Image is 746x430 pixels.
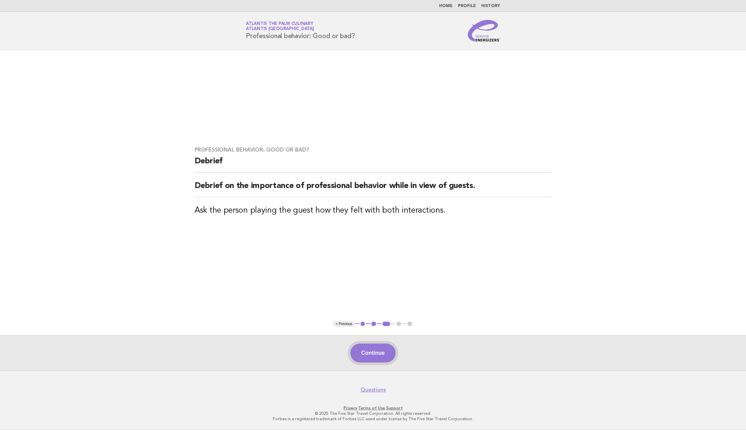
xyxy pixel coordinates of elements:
a: Profile [458,4,476,8]
button: 1 [360,321,366,327]
a: Support [386,406,403,410]
a: Atlantis The Palm CulinaryAtlantis [GEOGRAPHIC_DATA] [246,22,314,31]
a: Terms of Use [358,406,385,410]
h1: Professional behavior: Good or bad? [246,22,355,39]
h3: Ask the person playing the guest how they felt with both interactions. [195,205,551,216]
a: Privacy [344,406,357,410]
h3: Professional behavior: Good or bad? [195,146,551,153]
button: 3 [381,321,391,327]
h2: Debrief on the importance of professional behavior while in view of guests. [195,181,551,197]
p: © 2025 The Five Star Travel Corporation. All rights reserved. [167,411,579,416]
a: Questions [361,386,386,393]
p: · · [167,405,579,411]
a: Home [439,4,453,8]
button: Continue [350,344,395,362]
span: Atlantis [GEOGRAPHIC_DATA] [246,27,314,31]
img: Service Energizers [468,20,500,42]
h2: Debrief [195,156,551,172]
p: Forbes is a registered trademark of Forbes LLC used under license by The Five Star Travel Corpora... [167,416,579,422]
button: 2 [370,321,377,327]
button: < Previous [333,321,355,327]
a: History [481,4,500,8]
